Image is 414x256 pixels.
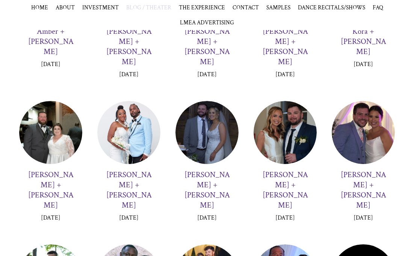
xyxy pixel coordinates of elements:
[183,170,231,210] h3: [PERSON_NAME] + [PERSON_NAME]
[41,214,60,222] p: [DATE]
[354,60,373,68] p: [DATE]
[275,71,295,78] p: [DATE]
[180,19,234,26] a: LMEA ADVERTISING
[41,60,60,68] p: [DATE]
[373,4,383,11] a: FAQ
[332,101,395,229] a: [PERSON_NAME] + [PERSON_NAME] [DATE]
[261,26,309,67] h3: [PERSON_NAME] + [PERSON_NAME]
[197,71,217,78] p: [DATE]
[19,101,82,229] a: [PERSON_NAME] + [PERSON_NAME] [DATE]
[27,26,75,57] h3: Amber + [PERSON_NAME]
[56,4,75,11] a: ABOUT
[179,4,225,11] a: THE EXPERIENCE
[266,4,290,11] span: SAMPLES
[183,26,231,67] h3: [PERSON_NAME] + [PERSON_NAME]
[339,26,387,57] h3: Kora + [PERSON_NAME]
[298,4,365,11] span: DANCE RECITALS/SHOWS
[105,26,153,67] h3: [PERSON_NAME] + [PERSON_NAME]
[197,214,217,222] p: [DATE]
[105,170,153,210] h3: [PERSON_NAME] + [PERSON_NAME]
[254,101,317,229] a: [PERSON_NAME] + [PERSON_NAME] [DATE]
[119,71,139,78] p: [DATE]
[126,4,171,11] a: BLOG / THEATER
[82,4,119,11] a: INVESTMENT
[275,214,295,222] p: [DATE]
[31,4,48,11] a: HOME
[339,170,387,210] h3: [PERSON_NAME] + [PERSON_NAME]
[261,170,309,210] h3: [PERSON_NAME] + [PERSON_NAME]
[233,4,259,11] a: CONTACT
[175,101,239,229] a: [PERSON_NAME] + [PERSON_NAME] [DATE]
[119,214,139,222] p: [DATE]
[354,214,373,222] p: [DATE]
[27,170,75,210] h3: [PERSON_NAME] + [PERSON_NAME]
[97,101,160,229] a: [PERSON_NAME] + [PERSON_NAME] [DATE]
